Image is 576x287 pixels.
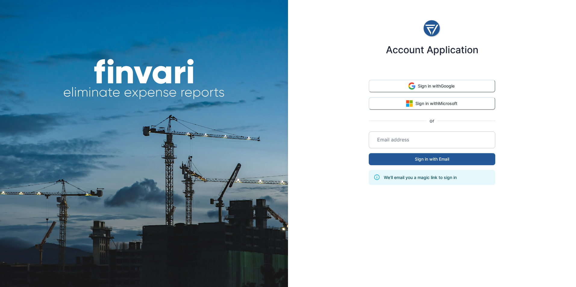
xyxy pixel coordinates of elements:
img: finvari headline [63,59,225,100]
span: or [427,117,437,124]
button: Sign in withMicrosoft [369,97,495,110]
img: logo [423,18,441,39]
div: We'll email you a magic link to sign in [384,172,457,183]
h4: Account Application [386,44,478,56]
button: Sign in withGoogle [369,80,495,92]
button: Sign in with Email [369,153,495,165]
